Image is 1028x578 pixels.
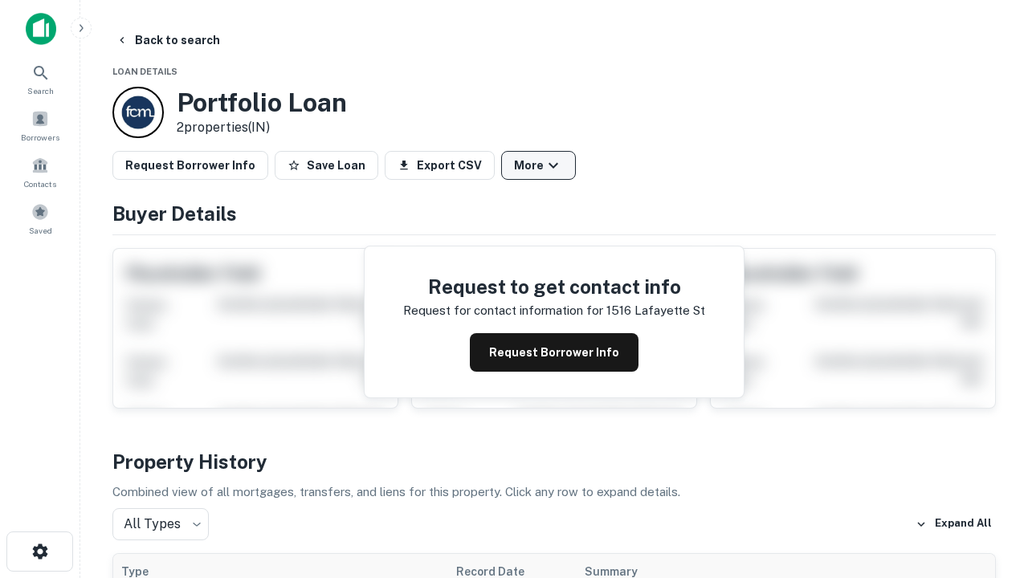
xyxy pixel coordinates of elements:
a: Search [5,57,75,100]
span: Contacts [24,177,56,190]
h4: Request to get contact info [403,272,705,301]
span: Loan Details [112,67,177,76]
img: capitalize-icon.png [26,13,56,45]
h4: Buyer Details [112,199,996,228]
div: All Types [112,508,209,540]
a: Saved [5,197,75,240]
p: 1516 lafayette st [606,301,705,320]
button: Back to search [109,26,226,55]
h3: Portfolio Loan [177,88,347,118]
a: Contacts [5,150,75,193]
p: Request for contact information for [403,301,603,320]
button: Save Loan [275,151,378,180]
iframe: Chat Widget [948,450,1028,527]
button: Expand All [912,512,996,536]
h4: Property History [112,447,996,476]
button: Request Borrower Info [470,333,638,372]
p: Combined view of all mortgages, transfers, and liens for this property. Click any row to expand d... [112,482,996,502]
button: More [501,151,576,180]
a: Borrowers [5,104,75,147]
span: Borrowers [21,131,59,144]
p: 2 properties (IN) [177,118,347,137]
button: Export CSV [385,151,495,180]
button: Request Borrower Info [112,151,268,180]
span: Saved [29,224,52,237]
span: Search [27,84,54,97]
